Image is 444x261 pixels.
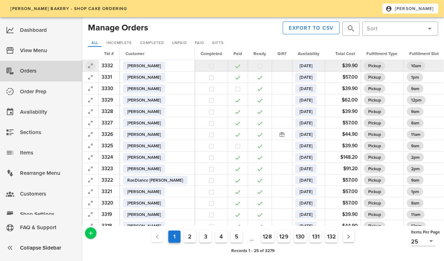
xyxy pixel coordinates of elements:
[300,142,312,150] span: [DATE]
[20,242,77,254] div: Collapse Sidebar
[383,4,438,14] button: [PERSON_NAME]
[20,222,77,233] div: FAQ & Support
[98,60,120,72] td: 3332
[209,40,227,47] a: Gifts
[325,72,361,83] td: $57.00
[98,186,120,197] td: 3321
[127,142,161,150] span: [PERSON_NAME]
[325,231,338,243] button: Goto Page 132
[411,84,419,93] span: 9am
[368,84,381,93] span: Pickup
[325,140,361,152] td: $39.90
[194,41,204,45] span: Paid
[325,197,361,209] td: $57.00
[98,209,120,220] td: 3319
[127,73,161,82] span: [PERSON_NAME]
[98,94,120,106] td: 3329
[325,106,361,117] td: $39.90
[368,199,381,207] span: Pickup
[98,152,120,163] td: 3324
[411,176,419,184] span: 9am
[98,220,120,232] td: 3318
[411,187,419,196] span: 1pm
[411,130,420,139] span: 11am
[201,51,222,56] span: Completed
[85,221,95,231] button: Expand Record
[20,86,77,98] div: Order Prep
[127,164,161,173] span: [PERSON_NAME]
[368,176,381,184] span: Pickup
[300,199,312,207] span: [DATE]
[411,230,440,235] span: Items Per Page
[98,106,120,117] td: 3328
[248,47,272,60] th: Ready
[106,41,132,45] span: Incomplete
[104,51,114,56] span: Tkt #
[325,209,361,220] td: $39.90
[20,45,77,56] div: View Menu
[6,4,132,14] a: [PERSON_NAME] Bakery - Shop Cake Ordering
[325,117,361,129] td: $57.00
[335,51,355,56] span: Total Cost
[300,130,312,139] span: [DATE]
[20,24,77,36] div: Dashboard
[98,140,120,152] td: 3325
[367,23,423,34] input: Sort
[192,40,207,47] a: Paid
[366,51,398,56] span: Fulfillment Type
[368,210,381,219] span: Pickup
[20,208,77,220] div: Shop Settings
[127,96,161,104] span: [PERSON_NAME]
[411,153,420,162] span: 2pm
[294,231,306,243] button: Goto Page 130
[411,237,435,246] div: 25
[368,153,381,162] span: Pickup
[85,84,95,94] button: Expand Record
[368,61,381,70] span: Pickup
[300,153,312,162] span: [DATE]
[85,72,95,82] button: Expand Record
[169,40,190,47] a: Unpaid
[98,174,120,186] td: 3322
[20,167,77,179] div: Rearrange Menu
[368,164,381,173] span: Pickup
[298,51,319,56] span: Availability
[127,210,161,219] span: [PERSON_NAME]
[300,119,312,127] span: [DATE]
[368,119,381,127] span: Pickup
[277,51,286,56] span: Gift?
[300,164,312,173] span: [DATE]
[85,141,95,151] button: Expand Record
[411,222,421,230] span: 12pm
[127,222,161,230] span: [PERSON_NAME]
[98,197,120,209] td: 3320
[85,210,95,220] button: Expand Record
[212,41,224,45] span: Gifts
[292,47,325,60] th: Availability
[368,142,381,150] span: Pickup
[411,199,419,207] span: 8am
[300,61,312,70] span: [DATE]
[85,187,95,197] button: Expand Record
[300,222,312,230] span: [DATE]
[411,238,418,245] div: 25
[98,229,408,245] nav: Pagination Navigation
[310,231,322,243] button: Goto Page 131
[20,127,77,138] div: Sections
[325,60,361,72] td: $39.90
[368,96,381,104] span: Pickup
[325,47,361,60] th: Total Cost
[325,186,361,197] td: $57.00
[137,40,167,47] a: Completed
[140,41,164,45] span: Completed
[85,175,95,185] button: Expand Record
[88,21,148,34] h2: Manage Orders
[411,96,421,104] span: 12pm
[91,41,99,45] span: All
[272,47,292,60] th: Gift?
[98,163,120,174] td: 3323
[411,164,420,173] span: 2pm
[120,47,195,60] th: Customer
[85,227,97,239] button: Add a New Record
[325,163,361,174] td: $91.20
